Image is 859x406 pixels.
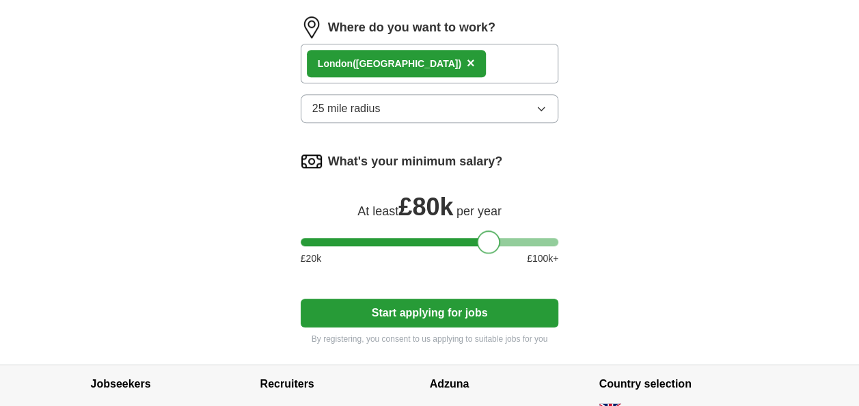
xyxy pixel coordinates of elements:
[398,193,453,221] span: £ 80k
[353,58,461,69] span: ([GEOGRAPHIC_DATA])
[527,252,558,266] span: £ 100 k+
[301,94,559,123] button: 25 mile radius
[301,333,559,345] p: By registering, you consent to us applying to suitable jobs for you
[318,58,336,69] strong: Lon
[467,53,475,74] button: ×
[301,299,559,327] button: Start applying for jobs
[318,57,461,71] div: don
[312,100,381,117] span: 25 mile radius
[357,204,398,218] span: At least
[599,365,769,403] h4: Country selection
[328,18,495,37] label: Where do you want to work?
[301,252,321,266] span: £ 20 k
[301,16,323,38] img: location.png
[467,55,475,70] span: ×
[301,150,323,172] img: salary.png
[456,204,502,218] span: per year
[328,152,502,171] label: What's your minimum salary?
